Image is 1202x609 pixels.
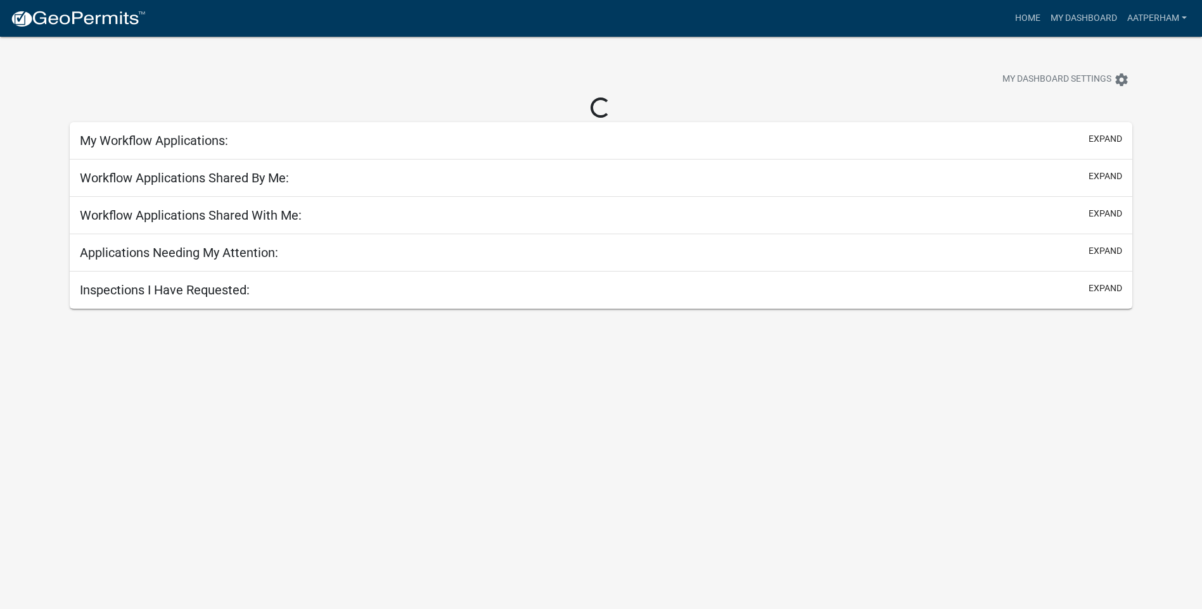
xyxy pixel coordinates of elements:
h5: My Workflow Applications: [80,133,228,148]
button: expand [1089,207,1122,220]
h5: Applications Needing My Attention: [80,245,278,260]
a: AATPerham [1122,6,1192,30]
h5: Workflow Applications Shared With Me: [80,208,302,223]
a: My Dashboard [1045,6,1122,30]
button: expand [1089,170,1122,183]
i: settings [1114,72,1129,87]
h5: Workflow Applications Shared By Me: [80,170,289,185]
button: expand [1089,132,1122,146]
h5: Inspections I Have Requested: [80,282,250,298]
button: expand [1089,282,1122,295]
a: Home [1010,6,1045,30]
span: My Dashboard Settings [1002,72,1111,87]
button: expand [1089,244,1122,258]
button: My Dashboard Settingssettings [992,67,1139,92]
